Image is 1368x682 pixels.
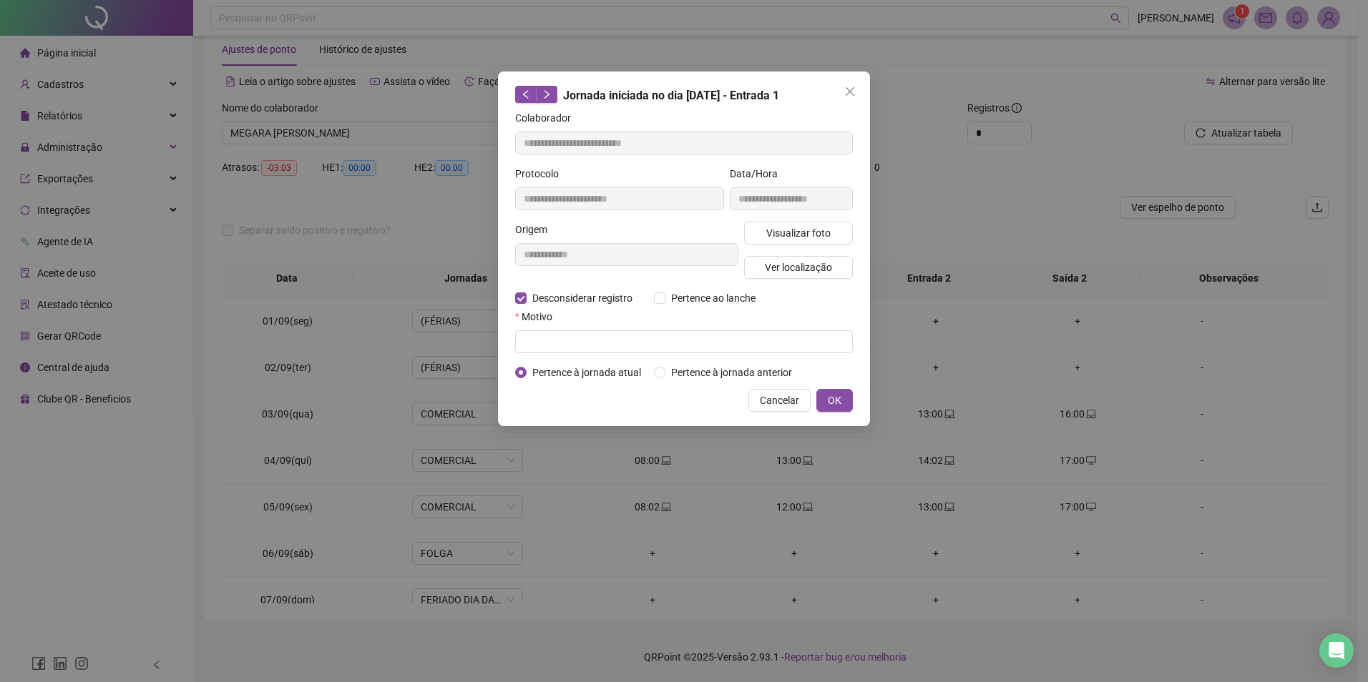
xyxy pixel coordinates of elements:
span: Pertence à jornada atual [527,365,647,380]
button: right [536,86,557,103]
button: OK [816,389,853,412]
span: Visualizar foto [766,225,831,241]
button: Visualizar foto [744,222,853,244]
label: Colaborador [515,110,580,126]
label: Motivo [515,309,562,325]
span: Desconsiderar registro [527,290,638,306]
label: Protocolo [515,166,568,182]
button: Cancelar [748,389,811,412]
span: OK [828,392,841,408]
button: Ver localização [744,256,853,279]
span: left [521,89,531,99]
button: left [515,86,537,103]
div: Jornada iniciada no dia [DATE] - Entrada 1 [515,86,853,104]
label: Data/Hora [730,166,787,182]
span: Pertence ao lanche [665,290,761,306]
span: Ver localização [765,260,832,275]
span: Cancelar [760,392,799,408]
div: Open Intercom Messenger [1319,633,1354,668]
label: Origem [515,222,557,237]
span: close [844,86,856,97]
span: right [542,89,552,99]
span: Pertence à jornada anterior [665,365,798,380]
button: Close [839,80,861,103]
